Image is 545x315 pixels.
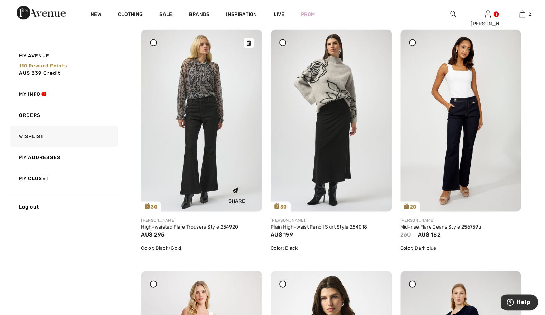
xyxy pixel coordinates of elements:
[17,6,66,19] img: 1ère Avenue
[519,10,525,18] img: My Bag
[400,231,411,238] span: 260
[159,11,172,18] a: Sale
[400,244,521,251] div: Color: Dark blue
[118,11,143,18] a: Clothing
[505,10,539,18] a: 2
[271,29,392,211] img: joseph-ribkoff-skirts-black_254018_1_c16a_search.jpg
[19,70,61,76] span: AU$ 339 Credit
[418,231,441,238] span: AU$ 182
[189,11,210,18] a: Brands
[141,244,262,251] div: Color: Black/Gold
[271,224,367,230] a: Plain High-waist Pencil Skirt Style 254018
[141,29,262,211] img: joseph-ribkoff-pants-black-gold_254920a_2_1768_search.jpg
[485,10,491,17] a: Sign In
[9,168,118,189] a: My Closet
[471,20,505,27] div: [PERSON_NAME]
[19,63,67,68] span: 110 Reward points
[450,10,456,18] img: search the website
[501,294,538,312] iframe: Opens a widget where you can find more information
[141,217,262,223] div: [PERSON_NAME]
[9,83,118,104] a: My Info
[400,224,481,230] a: Mid-rise Flare Jeans Style 256759u
[271,244,392,251] div: Color: Black
[485,10,491,18] img: My Info
[141,231,165,238] span: AU$ 295
[400,29,521,211] img: frank-lyman-pants-dark-blue_256759_2_7156_search.jpg
[400,29,521,211] a: 20
[9,104,118,126] a: Orders
[226,11,257,18] span: Inspiration
[91,11,101,18] a: New
[529,11,531,17] span: 2
[271,231,293,238] span: AU$ 199
[216,182,257,206] div: Share
[274,10,284,18] a: Live
[9,196,118,217] a: Log out
[141,224,238,230] a: High-waisted Flare Trousers Style 254920
[9,147,118,168] a: My Addresses
[141,29,262,211] a: 30
[400,217,521,223] div: [PERSON_NAME]
[271,217,392,223] div: [PERSON_NAME]
[9,126,118,147] a: Wishlist
[19,52,50,59] span: My Avenue
[271,29,392,211] a: 30
[301,10,315,18] a: Prom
